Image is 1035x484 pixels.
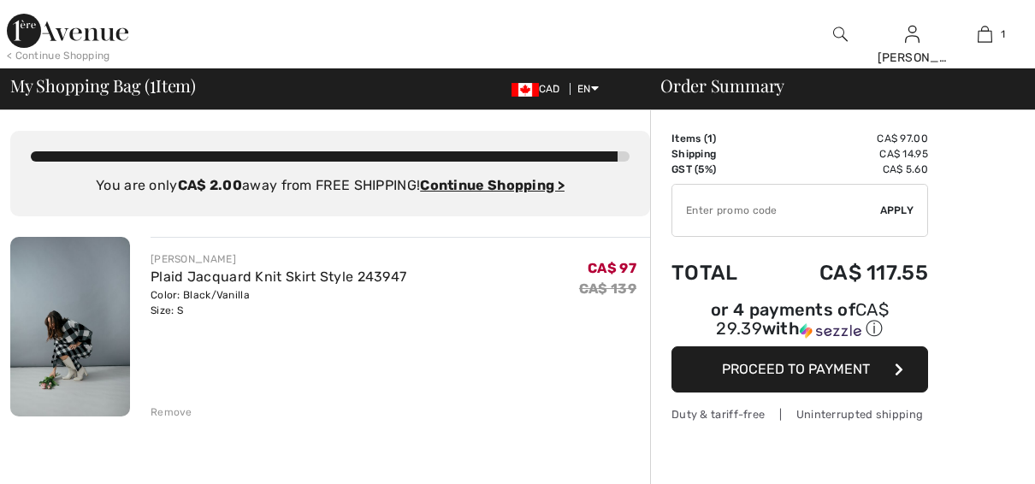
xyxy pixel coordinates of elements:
[10,237,130,416] img: Plaid Jacquard Knit Skirt Style 243947
[716,299,889,339] span: CA$ 29.39
[949,24,1020,44] a: 1
[671,346,928,393] button: Proceed to Payment
[512,83,567,95] span: CAD
[671,146,769,162] td: Shipping
[769,146,928,162] td: CA$ 14.95
[671,162,769,177] td: GST (5%)
[31,175,630,196] div: You are only away from FREE SHIPPING!
[905,24,920,44] img: My Info
[878,49,949,67] div: [PERSON_NAME]
[671,302,928,340] div: or 4 payments of with
[769,162,928,177] td: CA$ 5.60
[1001,27,1005,42] span: 1
[905,26,920,42] a: Sign In
[722,361,870,377] span: Proceed to Payment
[671,244,769,302] td: Total
[671,406,928,422] div: Duty & tariff-free | Uninterrupted shipping
[640,77,1025,94] div: Order Summary
[577,83,599,95] span: EN
[150,73,156,95] span: 1
[7,14,128,48] img: 1ère Avenue
[880,203,914,218] span: Apply
[7,48,110,63] div: < Continue Shopping
[800,323,861,339] img: Sezzle
[672,185,880,236] input: Promo code
[671,302,928,346] div: or 4 payments ofCA$ 29.39withSezzle Click to learn more about Sezzle
[10,77,196,94] span: My Shopping Bag ( Item)
[151,251,406,267] div: [PERSON_NAME]
[151,404,192,420] div: Remove
[588,260,636,276] span: CA$ 97
[151,287,406,318] div: Color: Black/Vanilla Size: S
[833,24,848,44] img: search the website
[671,131,769,146] td: Items ( )
[512,83,539,97] img: Canadian Dollar
[707,133,713,145] span: 1
[978,24,992,44] img: My Bag
[769,244,928,302] td: CA$ 117.55
[769,131,928,146] td: CA$ 97.00
[579,280,636,297] s: CA$ 139
[420,177,565,193] a: Continue Shopping >
[151,269,406,285] a: Plaid Jacquard Knit Skirt Style 243947
[178,177,242,193] strong: CA$ 2.00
